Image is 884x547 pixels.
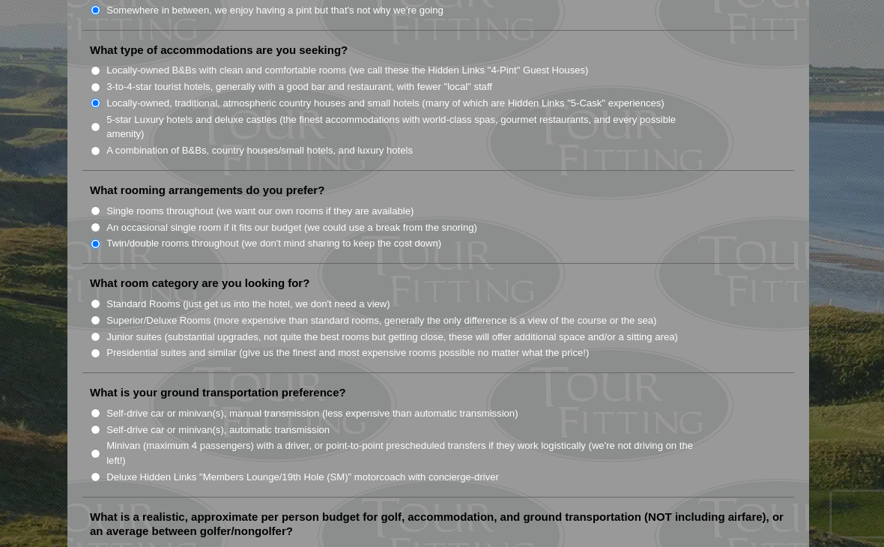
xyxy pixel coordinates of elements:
label: Single rooms throughout (we want our own rooms if they are available) [106,204,414,219]
label: Self-drive car or minivan(s), manual transmission (less expensive than automatic transmission) [106,406,518,421]
label: Presidential suites and similar (give us the finest and most expensive rooms possible no matter w... [106,345,589,360]
label: What type of accommodations are you seeking? [90,43,348,58]
label: Standard Rooms (just get us into the hotel, we don't need a view) [106,297,390,312]
label: Self-drive car or minivan(s), automatic transmission [106,423,330,438]
label: What rooming arrangements do you prefer? [90,183,324,198]
label: What is your ground transportation preference? [90,385,346,400]
label: Twin/double rooms throughout (we don't mind sharing to keep the cost down) [106,236,441,251]
label: Locally-owned, traditional, atmospheric country houses and small hotels (many of which are Hidden... [106,96,664,111]
label: An occasional single room if it fits our budget (we could use a break from the snoring) [106,220,477,235]
label: A combination of B&Bs, country houses/small hotels, and luxury hotels [106,143,413,158]
label: What is a realistic, approximate per person budget for golf, accommodation, and ground transporta... [90,510,787,539]
label: 5-star Luxury hotels and deluxe castles (the finest accommodations with world-class spas, gourmet... [106,112,709,142]
label: Somewhere in between, we enjoy having a pint but that's not why we're going [106,3,443,18]
label: Junior suites (substantial upgrades, not quite the best rooms but getting close, these will offer... [106,330,678,345]
label: Superior/Deluxe Rooms (more expensive than standard rooms, generally the only difference is a vie... [106,313,656,328]
label: Minivan (maximum 4 passengers) with a driver, or point-to-point prescheduled transfers if they wo... [106,438,709,468]
label: Locally-owned B&Bs with clean and comfortable rooms (we call these the Hidden Links "4-Pint" Gues... [106,63,588,78]
label: 3-to-4-star tourist hotels, generally with a good bar and restaurant, with fewer "local" staff [106,79,492,94]
label: Deluxe Hidden Links "Members Lounge/19th Hole (SM)" motorcoach with concierge-driver [106,470,499,485]
label: What room category are you looking for? [90,276,309,291]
